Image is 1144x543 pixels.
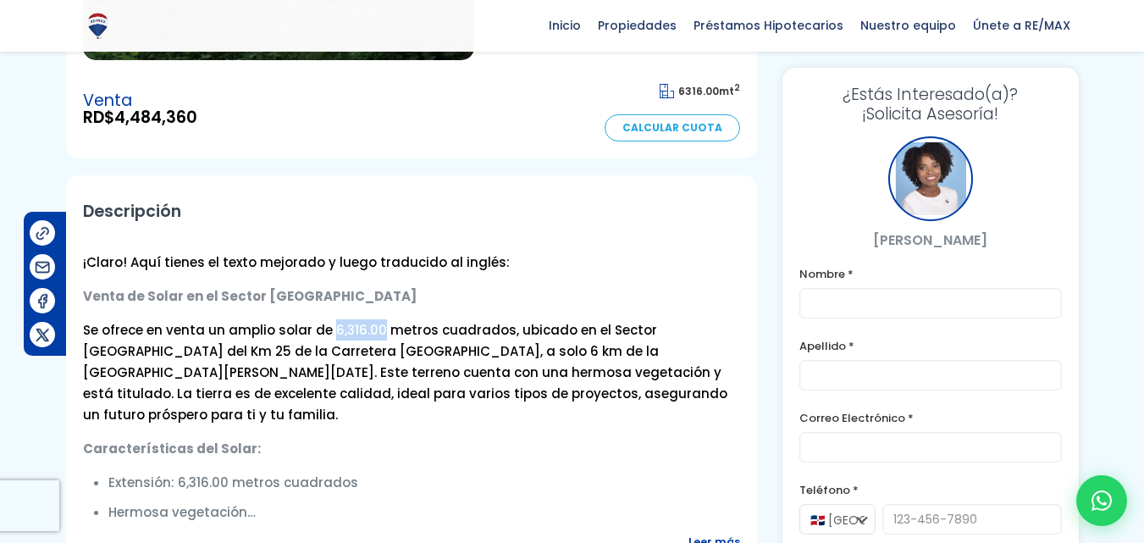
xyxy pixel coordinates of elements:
[83,440,261,457] strong: Características del Solar:
[799,479,1062,501] label: Teléfono *
[605,114,740,141] a: Calcular Cuota
[83,11,113,41] img: Logo de REMAX
[34,224,52,242] img: Compartir
[734,81,740,94] sup: 2
[83,192,740,230] h2: Descripción
[799,230,1062,251] p: [PERSON_NAME]
[660,84,740,98] span: mt
[34,292,52,310] img: Compartir
[83,321,727,424] span: Se ofrece en venta un amplio solar de 6,316.00 metros cuadrados, ubicado en el Sector [GEOGRAPHIC...
[114,106,197,129] span: 4,484,360
[108,472,740,493] li: Extensión: 6,316.00 metros cuadrados
[799,85,1062,104] span: ¿Estás Interesado(a)?
[540,13,589,38] span: Inicio
[83,253,510,271] span: ¡Claro! Aquí tienes el texto mejorado y luego traducido al inglés:
[882,504,1062,535] input: 123-456-7890
[685,13,852,38] span: Préstamos Hipotecarios
[964,13,1079,38] span: Únete a RE/MAX
[34,326,52,344] img: Compartir
[678,84,719,98] span: 6316.00
[888,136,973,221] div: Claudia Tejada
[108,501,740,523] li: Hermosa vegetación
[852,13,964,38] span: Nuestro equipo
[83,109,197,126] span: RD$
[34,258,52,276] img: Compartir
[799,263,1062,285] label: Nombre *
[589,13,685,38] span: Propiedades
[83,287,417,305] strong: Venta de Solar en el Sector [GEOGRAPHIC_DATA]
[799,85,1062,124] h3: ¡Solicita Asesoría!
[799,335,1062,357] label: Apellido *
[83,92,197,109] span: Venta
[799,407,1062,429] label: Correo Electrónico *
